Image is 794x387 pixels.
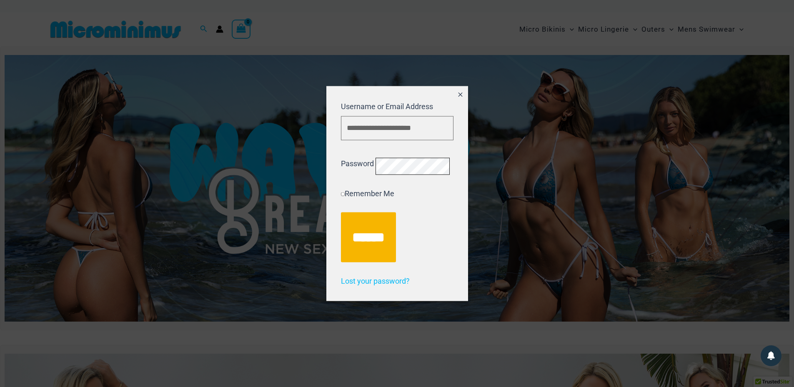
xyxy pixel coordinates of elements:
a: Lost your password? [341,277,410,285]
label: Username or Email Address [341,102,433,110]
button: Close popup [453,86,468,105]
label: Remember Me [341,189,394,198]
input: Remember Me [341,192,345,196]
label: Password [341,159,374,168]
